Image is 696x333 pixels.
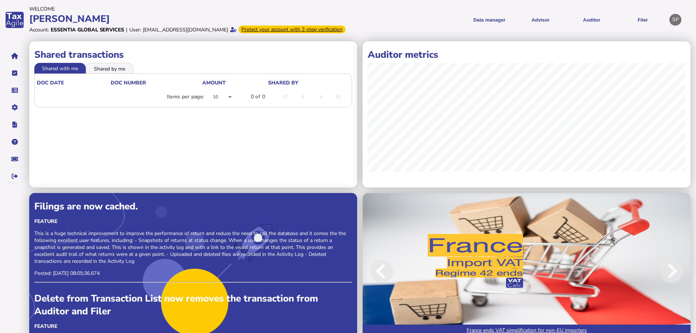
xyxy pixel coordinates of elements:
[37,79,64,86] div: doc date
[34,292,352,318] div: Delete from Transaction List now removes the transaction from Auditor and Filer
[129,26,141,33] div: User:
[29,5,346,12] div: Welcome
[7,83,22,98] button: Data manager
[12,90,18,91] i: Data manager
[251,93,265,101] div: 0 of 0
[34,48,352,61] h1: Shared transactions
[34,200,352,213] div: Filings are now cached.
[51,26,124,33] div: Essentia Global Services
[202,79,267,86] div: Amount
[34,270,352,277] p: Posted: [DATE] 08:05:36.674
[349,11,666,29] menu: navigate products
[37,79,110,86] div: doc date
[238,26,345,33] div: From Oct 1, 2025, 2-step verification will be required to login. Set it up now...
[143,26,228,33] div: [EMAIL_ADDRESS][DOMAIN_NAME]
[34,218,352,225] div: Feature
[7,151,22,167] button: Raise a support ticket
[620,11,666,29] button: Filer
[34,63,86,73] li: Shared with me
[7,117,22,132] button: Developer hub links
[7,100,22,115] button: Manage settings
[230,27,237,32] i: Email verified
[466,11,512,29] button: Shows a dropdown of Data manager options
[34,323,352,330] div: Feature
[569,11,615,29] button: Auditor
[29,12,346,25] div: [PERSON_NAME]
[368,48,685,61] h1: Auditor metrics
[517,11,563,29] button: Shows a dropdown of VAT Advisor options
[7,134,22,150] button: Help pages
[126,26,127,33] div: |
[268,79,298,86] div: shared by
[669,14,681,26] div: Profile settings
[202,79,226,86] div: Amount
[268,79,348,86] div: shared by
[7,169,22,184] button: Sign out
[111,79,146,86] div: doc number
[86,63,133,73] li: Shared by me
[29,26,49,33] div: Account:
[111,79,202,86] div: doc number
[7,48,22,64] button: Home
[167,93,204,101] div: Items per page:
[7,65,22,81] button: Tasks
[34,230,352,265] p: This is a huge technical improvement to improve the performance of return and reduce the need to ...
